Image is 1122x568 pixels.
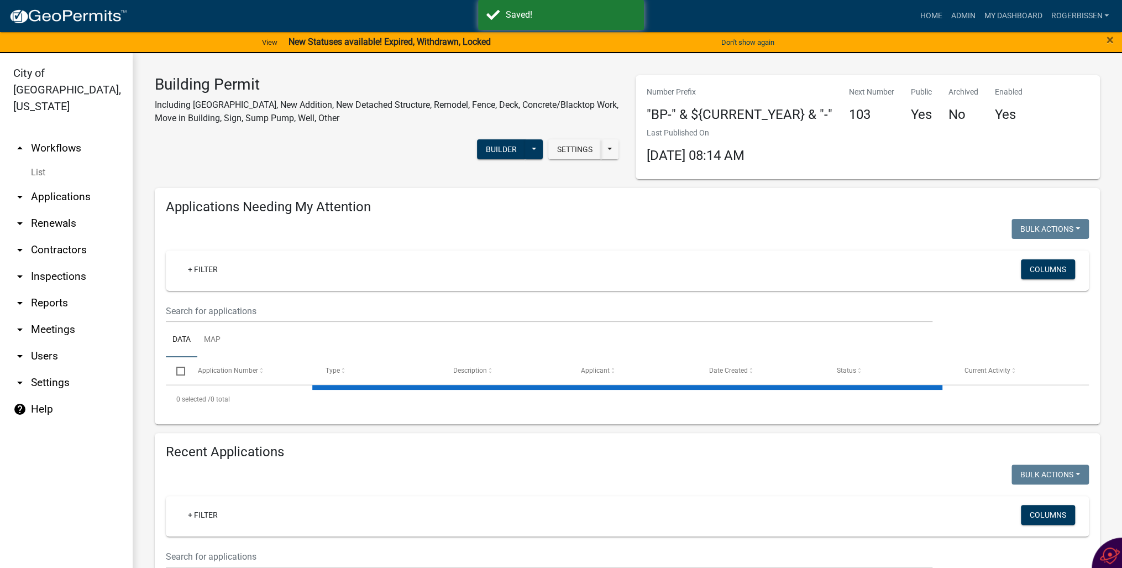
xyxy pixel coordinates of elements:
[964,367,1010,374] span: Current Activity
[176,395,211,403] span: 0 selected /
[166,322,197,358] a: Data
[197,322,227,358] a: Map
[166,385,1089,413] div: 0 total
[581,367,610,374] span: Applicant
[166,357,187,384] datatable-header-cell: Select
[289,37,491,47] strong: New Statuses available! Expired, Withdrawn, Locked
[13,270,27,283] i: arrow_drop_down
[13,142,27,155] i: arrow_drop_up
[1021,259,1075,279] button: Columns
[548,139,601,159] button: Settings
[166,199,1089,215] h4: Applications Needing My Attention
[911,107,932,123] h4: Yes
[946,6,979,27] a: Admin
[995,107,1023,123] h4: Yes
[13,403,27,416] i: help
[647,127,744,139] p: Last Published On
[647,86,832,98] p: Number Prefix
[647,148,744,163] span: [DATE] 08:14 AM
[506,8,636,22] div: Saved!
[179,259,227,279] a: + Filter
[326,367,340,374] span: Type
[826,357,954,384] datatable-header-cell: Status
[709,367,748,374] span: Date Created
[647,107,832,123] h4: "BP-" & ${CURRENT_YEAR} & "-"
[187,357,314,384] datatable-header-cell: Application Number
[13,323,27,336] i: arrow_drop_down
[315,357,443,384] datatable-header-cell: Type
[1011,465,1089,484] button: Bulk Actions
[915,6,946,27] a: Home
[477,139,526,159] button: Builder
[948,107,978,123] h4: No
[1046,6,1113,27] a: RogerBissen
[570,357,698,384] datatable-header-cell: Applicant
[1021,505,1075,525] button: Columns
[13,296,27,310] i: arrow_drop_down
[13,190,27,204] i: arrow_drop_down
[166,444,1089,460] h4: Recent Applications
[13,243,27,257] i: arrow_drop_down
[995,86,1023,98] p: Enabled
[954,357,1082,384] datatable-header-cell: Current Activity
[1107,33,1114,46] button: Close
[453,367,487,374] span: Description
[698,357,826,384] datatable-header-cell: Date Created
[166,545,932,568] input: Search for applications
[911,86,932,98] p: Public
[849,86,894,98] p: Next Number
[198,367,258,374] span: Application Number
[155,98,619,125] p: Including [GEOGRAPHIC_DATA], New Addition, New Detached Structure, Remodel, Fence, Deck, Concrete...
[717,33,779,51] button: Don't show again
[979,6,1046,27] a: My Dashboard
[258,33,282,51] a: View
[1107,32,1114,48] span: ×
[13,376,27,389] i: arrow_drop_down
[837,367,856,374] span: Status
[443,357,570,384] datatable-header-cell: Description
[13,350,27,363] i: arrow_drop_down
[849,107,894,123] h4: 103
[948,86,978,98] p: Archived
[155,75,619,94] h3: Building Permit
[166,300,932,322] input: Search for applications
[13,217,27,230] i: arrow_drop_down
[1011,219,1089,239] button: Bulk Actions
[179,505,227,525] a: + Filter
